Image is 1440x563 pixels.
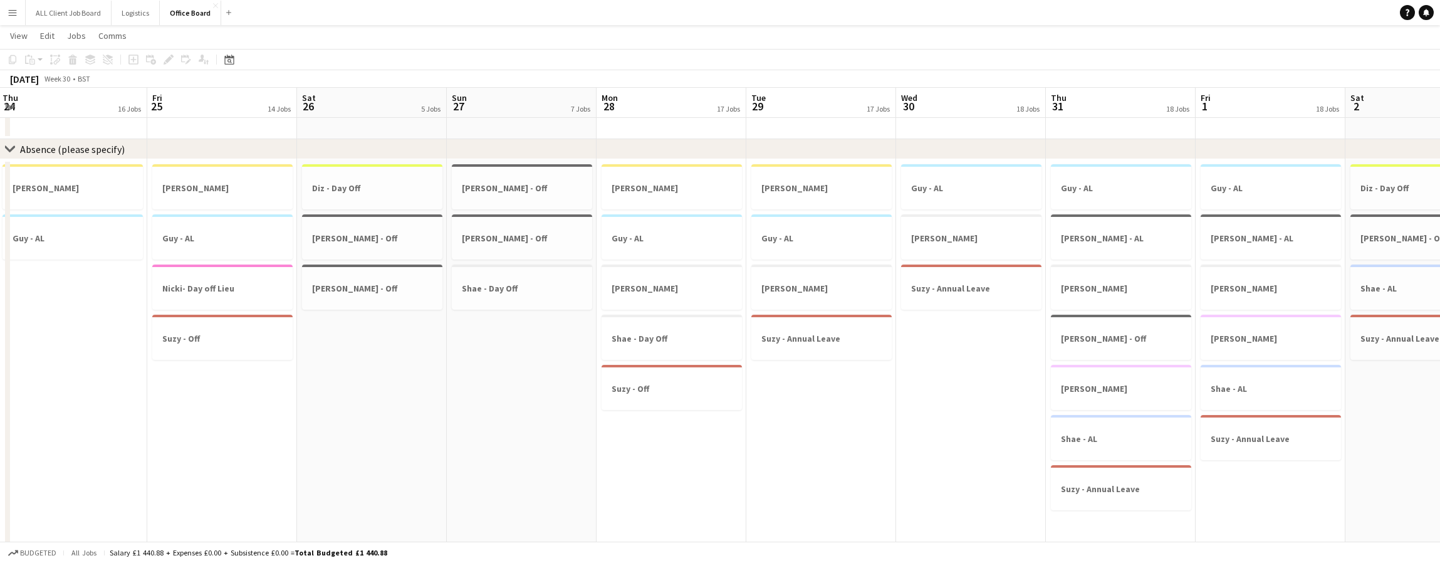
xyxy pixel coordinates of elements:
h3: [PERSON_NAME] [751,182,892,194]
h3: [PERSON_NAME] - Off [302,233,442,244]
h3: [PERSON_NAME] - Off [302,283,442,294]
div: [DATE] [10,73,39,85]
app-job-card: Shae - AL [1201,365,1341,410]
div: Nicki- Day off Lieu [152,265,293,310]
app-job-card: Guy - AL [1201,164,1341,209]
div: [PERSON_NAME] [1051,265,1191,310]
div: [PERSON_NAME] [3,164,143,209]
span: Thu [3,92,18,103]
span: Comms [98,30,127,41]
h3: Suzy - Annual Leave [751,333,892,344]
h3: Guy - AL [152,233,293,244]
span: 29 [749,99,766,113]
div: 7 Jobs [571,104,590,113]
h3: Guy - AL [602,233,742,244]
app-job-card: [PERSON_NAME] [602,265,742,310]
span: 31 [1049,99,1067,113]
a: Edit [35,28,60,44]
h3: Guy - AL [1051,182,1191,194]
span: Sat [302,92,316,103]
app-job-card: Guy - AL [901,164,1041,209]
span: Week 30 [41,74,73,83]
h3: Guy - AL [1201,182,1341,194]
app-job-card: [PERSON_NAME] [901,214,1041,260]
div: [PERSON_NAME] - Off [452,214,592,260]
span: Edit [40,30,55,41]
h3: [PERSON_NAME] [901,233,1041,244]
div: 18 Jobs [1316,104,1339,113]
div: 17 Jobs [867,104,890,113]
h3: [PERSON_NAME] [1051,283,1191,294]
div: 5 Jobs [421,104,441,113]
app-job-card: Diz - Day Off [302,164,442,209]
app-job-card: Guy - AL [152,214,293,260]
span: 28 [600,99,618,113]
app-job-card: [PERSON_NAME] - AL [1201,214,1341,260]
h3: Guy - AL [901,182,1041,194]
app-job-card: Suzy - Annual Leave [751,315,892,360]
button: Budgeted [6,546,58,560]
span: Fri [1201,92,1211,103]
app-job-card: [PERSON_NAME] - Off [452,164,592,209]
span: Jobs [67,30,86,41]
div: Absence (please specify) [20,143,125,155]
span: 30 [899,99,917,113]
app-job-card: [PERSON_NAME] [1201,315,1341,360]
app-job-card: [PERSON_NAME] - Off [302,265,442,310]
h3: [PERSON_NAME] - Off [452,182,592,194]
div: [PERSON_NAME] - Off [302,214,442,260]
span: 27 [450,99,467,113]
app-job-card: [PERSON_NAME] [751,164,892,209]
h3: [PERSON_NAME] [1201,283,1341,294]
app-job-card: Suzy - Off [152,315,293,360]
a: Comms [93,28,132,44]
span: Sat [1350,92,1364,103]
span: Thu [1051,92,1067,103]
h3: [PERSON_NAME] [1051,383,1191,394]
span: Mon [602,92,618,103]
div: Guy - AL [3,214,143,260]
span: 1 [1199,99,1211,113]
app-job-card: [PERSON_NAME] [1051,365,1191,410]
button: ALL Client Job Board [26,1,112,25]
div: [PERSON_NAME] [1201,265,1341,310]
app-job-card: [PERSON_NAME] - AL [1051,214,1191,260]
h3: Diz - Day Off [302,182,442,194]
h3: Suzy - Annual Leave [901,283,1041,294]
div: Shae - Day Off [452,265,592,310]
span: Wed [901,92,917,103]
app-job-card: [PERSON_NAME] [152,164,293,209]
app-job-card: [PERSON_NAME] [751,265,892,310]
app-job-card: Shae - AL [1051,415,1191,460]
span: 24 [1,99,18,113]
h3: [PERSON_NAME] [602,182,742,194]
app-job-card: Suzy - Off [602,365,742,410]
app-job-card: Guy - AL [751,214,892,260]
app-job-card: [PERSON_NAME] [602,164,742,209]
div: 17 Jobs [717,104,740,113]
span: 2 [1349,99,1364,113]
h3: Shae - Day Off [602,333,742,344]
h3: Shae - AL [1201,383,1341,394]
app-job-card: Suzy - Annual Leave [901,265,1041,310]
div: Salary £1 440.88 + Expenses £0.00 + Subsistence £0.00 = [110,548,387,557]
h3: [PERSON_NAME] [3,182,143,194]
span: Budgeted [20,549,56,557]
h3: [PERSON_NAME] [602,283,742,294]
h3: [PERSON_NAME] - Off [1051,333,1191,344]
h3: Suzy - Off [602,383,742,394]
